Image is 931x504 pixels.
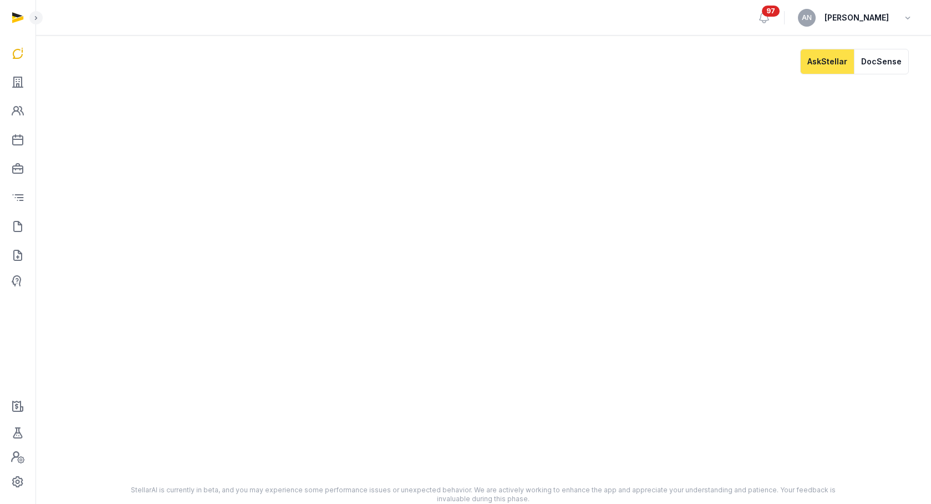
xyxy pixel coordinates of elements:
span: [PERSON_NAME] [825,11,889,24]
button: DocSense [854,49,909,74]
button: AN [798,9,816,27]
span: 97 [762,6,780,17]
button: AskStellar [800,49,854,74]
div: StellarAI is currently in beta, and you may experience some performance issues or unexpected beha... [125,486,842,503]
span: AN [802,14,812,21]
